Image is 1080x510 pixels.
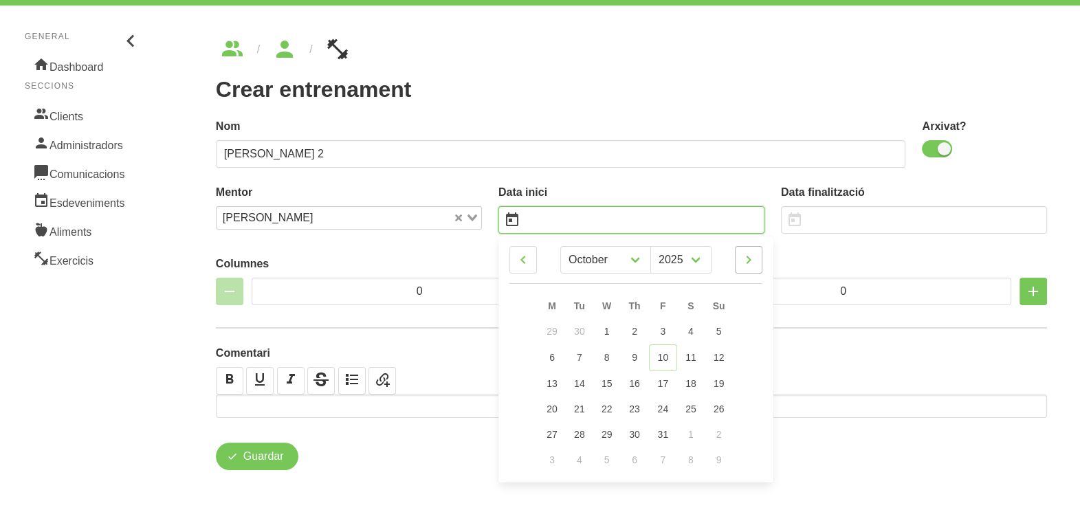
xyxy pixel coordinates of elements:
[548,300,556,311] span: M
[593,397,621,422] a: 22
[602,403,613,414] span: 22
[318,210,451,226] input: Search for option
[677,371,705,397] a: 18
[547,403,558,414] span: 20
[25,51,142,80] a: Dashboard
[566,422,593,447] a: 28
[498,184,764,201] label: Data inici
[547,429,558,440] span: 27
[688,454,694,465] span: 8
[685,352,696,363] span: 11
[216,184,482,201] label: Mentor
[25,245,142,274] a: Exercicis
[705,371,734,397] a: 19
[649,319,678,344] a: 3
[620,319,648,344] a: 2
[216,443,298,470] button: Guardar
[25,80,142,92] p: Seccions
[574,403,585,414] span: 21
[685,403,696,414] span: 25
[25,100,142,129] a: Clients
[629,429,640,440] span: 30
[574,378,585,389] span: 14
[566,371,593,397] a: 14
[216,206,482,230] div: Search for option
[574,326,585,337] span: 30
[566,344,593,371] a: 7
[688,429,694,440] span: 1
[677,319,705,344] a: 4
[632,326,637,337] span: 2
[25,216,142,245] a: Aliments
[660,326,665,337] span: 3
[639,256,1047,272] label: Files
[566,397,593,422] a: 21
[538,397,566,422] a: 20
[677,397,705,422] a: 25
[547,378,558,389] span: 13
[649,371,678,397] a: 17
[216,256,624,272] label: Columnes
[602,300,611,311] span: W
[25,158,142,187] a: Comunicacions
[714,378,725,389] span: 19
[629,403,640,414] span: 23
[620,371,648,397] a: 16
[649,344,678,371] a: 10
[705,344,734,371] a: 12
[649,422,678,447] a: 31
[216,38,1047,60] nav: breadcrumbs
[658,378,669,389] span: 17
[455,213,462,223] button: Clear Selected
[658,429,669,440] span: 31
[593,319,621,344] a: 1
[660,300,666,311] span: F
[714,403,725,414] span: 26
[714,352,725,363] span: 12
[25,187,142,216] a: Esdeveniments
[716,454,722,465] span: 9
[604,454,610,465] span: 5
[25,30,142,43] p: General
[620,422,648,447] a: 30
[922,118,1047,135] label: Arxivat?
[716,326,722,337] span: 5
[658,352,669,363] span: 10
[549,454,555,465] span: 3
[538,422,566,447] a: 27
[604,326,610,337] span: 1
[632,454,637,465] span: 6
[219,210,317,226] span: [PERSON_NAME]
[577,454,582,465] span: 4
[705,397,734,422] a: 26
[593,344,621,371] a: 8
[574,300,585,311] span: Tu
[632,352,637,363] span: 9
[628,300,640,311] span: Th
[620,344,648,371] a: 9
[538,344,566,371] a: 6
[549,352,555,363] span: 6
[25,129,142,158] a: Administradors
[604,352,610,363] span: 8
[577,352,582,363] span: 7
[688,326,694,337] span: 4
[602,378,613,389] span: 15
[705,319,734,344] a: 5
[620,397,648,422] a: 23
[216,118,906,135] label: Nom
[687,300,694,311] span: S
[593,371,621,397] a: 15
[574,429,585,440] span: 28
[216,77,1047,102] h1: Crear entrenament
[685,378,696,389] span: 18
[781,184,1047,201] label: Data finalització
[629,378,640,389] span: 16
[243,448,284,465] span: Guardar
[716,429,722,440] span: 2
[547,326,558,337] span: 29
[649,397,678,422] a: 24
[593,422,621,447] a: 29
[713,300,725,311] span: Su
[602,429,613,440] span: 29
